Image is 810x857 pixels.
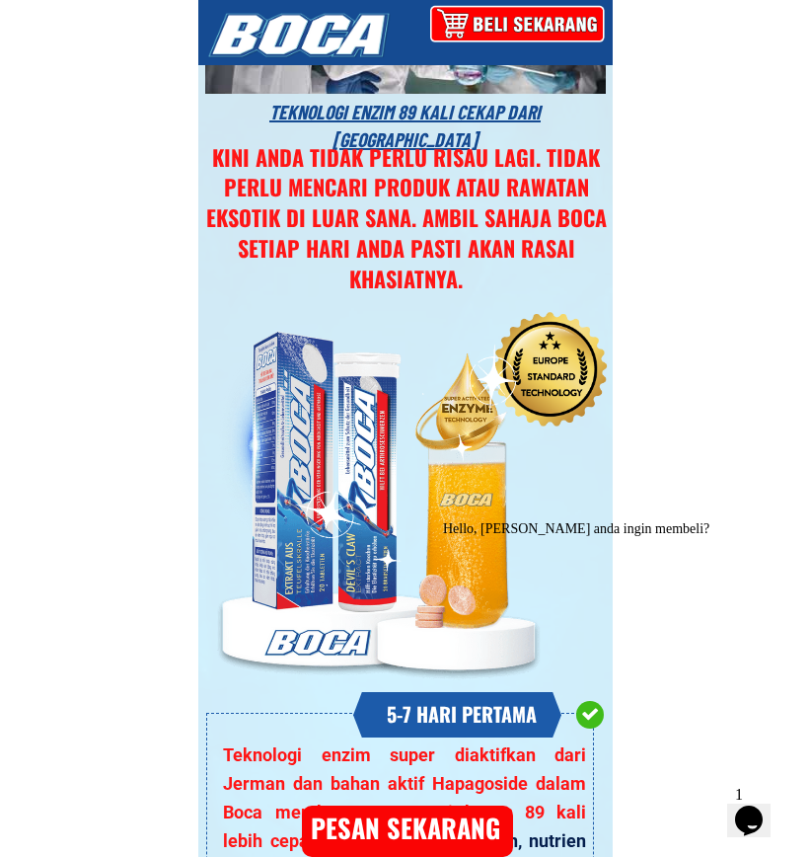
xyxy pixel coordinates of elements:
iframe: chat widget [727,778,790,837]
span: Hello, [PERSON_NAME] anda ingin membeli? [8,8,274,23]
div: Pesan sekarang [297,808,513,849]
span: Teknologi enzim super diaktifkan dari Jerman dan bahan aktif Hapagoside dalam Boca membantu menca... [223,744,586,850]
div: Hello, [PERSON_NAME] anda ingin membeli? [8,8,363,24]
iframe: chat widget [435,513,790,768]
h2: TEKNOLOGI ENZIM 89 KALI CEKAP DARI [GEOGRAPHIC_DATA] [201,98,610,153]
div: 5-7 HARI PERTAMA [387,702,570,726]
h2: Kini anda tidak perlu risau lagi. Tidak perlu mencari produk atau rawatan eksotik di luar sana. A... [205,142,607,294]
